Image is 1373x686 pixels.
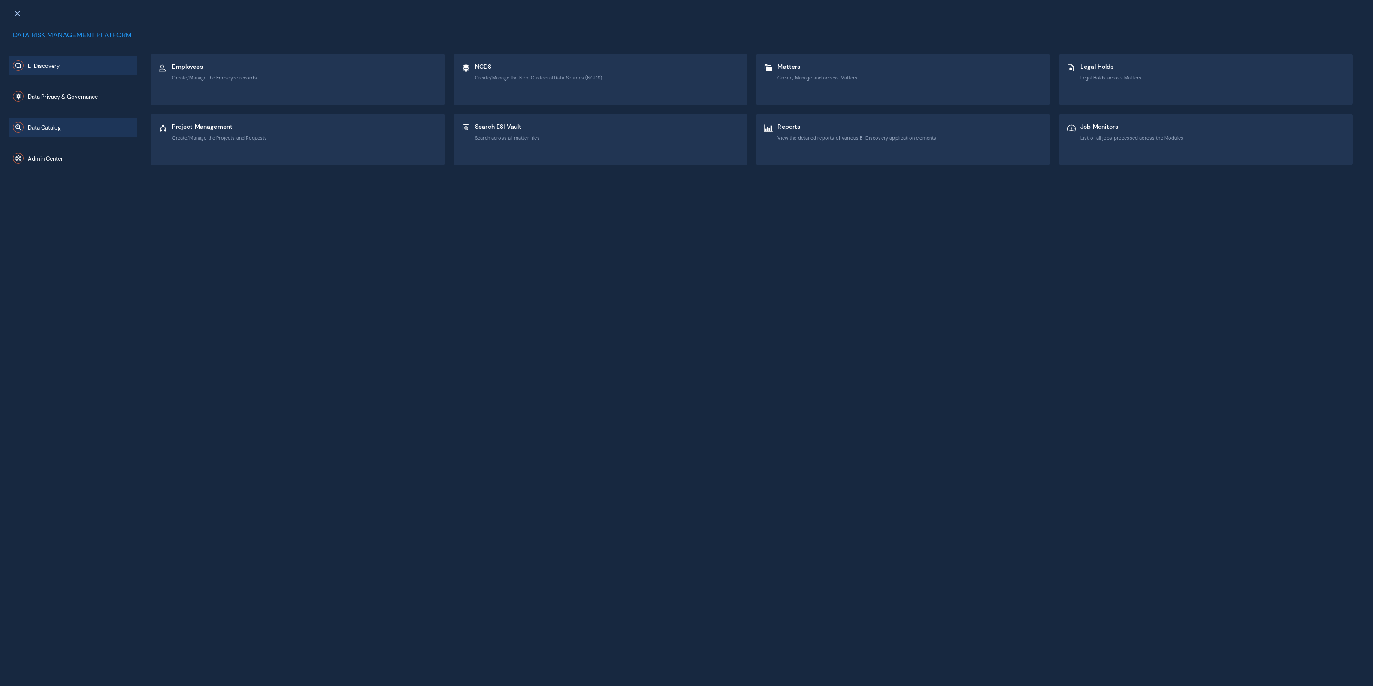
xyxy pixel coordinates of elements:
[475,75,602,81] span: Create/Manage the Non-Custodial Data Sources (NCDS)
[777,123,936,131] span: Reports
[1080,75,1141,81] span: Legal Holds across Matters
[1080,135,1183,141] span: List of all jobs processed across the Modules
[9,30,1356,45] div: Data Risk Management Platform
[777,135,936,141] span: View the detailed reports of various E-Discovery application elements
[1080,123,1183,131] span: Job Monitors
[1080,63,1141,70] span: Legal Holds
[9,118,137,137] button: Data Catalog
[172,75,257,81] span: Create/Manage the Employee records
[475,123,540,131] span: Search ESI Vault
[9,87,137,106] button: Data Privacy & Governance
[172,123,267,131] span: Project Management
[9,149,137,168] button: Admin Center
[28,124,61,131] span: Data Catalog
[28,62,60,70] span: E-Discovery
[475,135,540,141] span: Search across all matter files
[9,56,137,75] button: E-Discovery
[172,63,257,70] span: Employees
[172,135,267,141] span: Create/Manage the Projects and Requests
[475,63,602,70] span: NCDS
[777,63,857,70] span: Matters
[28,93,98,100] span: Data Privacy & Governance
[777,75,857,81] span: Create, Manage and access Matters
[28,155,63,162] span: Admin Center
